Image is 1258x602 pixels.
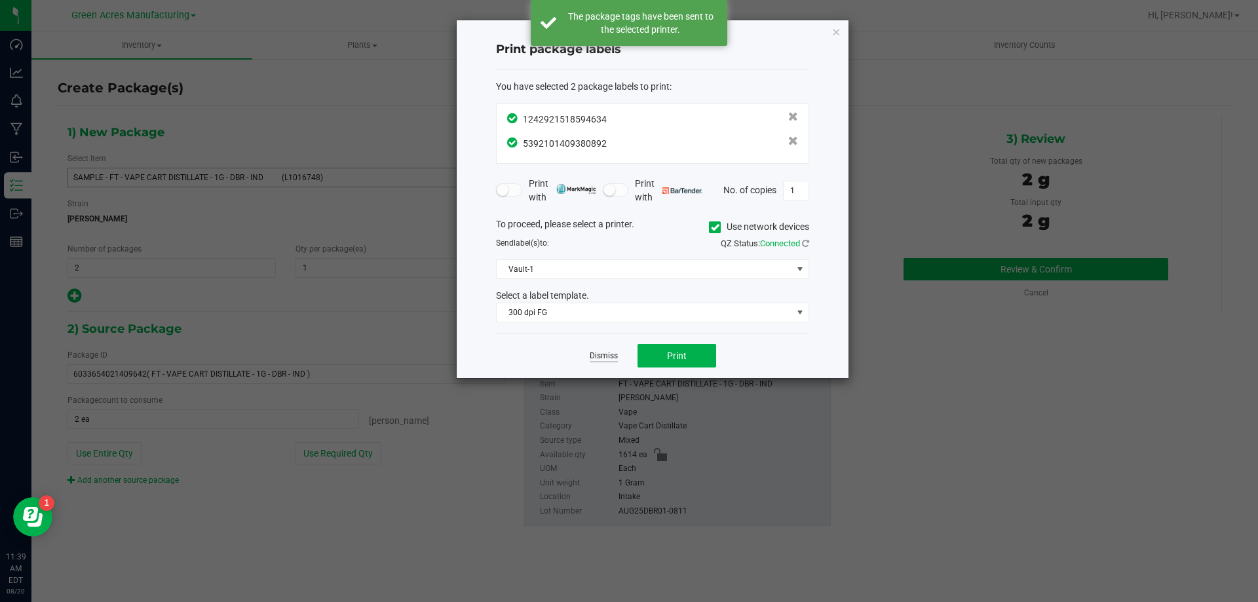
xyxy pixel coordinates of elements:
[723,184,776,195] span: No. of copies
[496,80,809,94] div: :
[514,238,540,248] span: label(s)
[709,220,809,234] label: Use network devices
[523,138,607,149] span: 5392101409380892
[13,497,52,536] iframe: Resource center
[496,81,670,92] span: You have selected 2 package labels to print
[638,344,716,367] button: Print
[563,10,717,36] div: The package tags have been sent to the selected printer.
[760,238,800,248] span: Connected
[662,187,702,194] img: bartender.png
[39,495,54,511] iframe: Resource center unread badge
[486,217,819,237] div: To proceed, please select a printer.
[556,184,596,194] img: mark_magic_cybra.png
[497,303,792,322] span: 300 dpi FG
[497,260,792,278] span: Vault-1
[667,350,687,361] span: Print
[721,238,809,248] span: QZ Status:
[523,114,607,124] span: 1242921518594634
[529,177,596,204] span: Print with
[486,289,819,303] div: Select a label template.
[507,136,520,149] span: In Sync
[496,41,809,58] h4: Print package labels
[590,350,618,362] a: Dismiss
[507,111,520,125] span: In Sync
[496,238,549,248] span: Send to:
[635,177,702,204] span: Print with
